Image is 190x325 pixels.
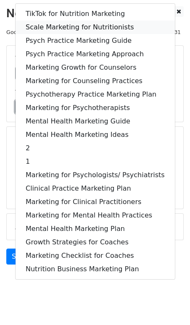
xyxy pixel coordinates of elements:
[16,21,175,34] a: Scale Marketing for Nutritionists
[16,168,175,182] a: Marketing for Psychologists/ Psychiatrists
[16,249,175,262] a: Marketing Checklist for Coaches
[16,262,175,276] a: Nutrition Business Marketing Plan
[16,222,175,236] a: Mental Health Marketing Plan
[16,101,175,115] a: Marketing for Psychotherapists
[16,7,175,21] a: TikTok for Nutrition Marketing
[16,182,175,195] a: Clinical Practice Marketing Plan
[16,236,175,249] a: Growth Strategies for Coaches
[148,285,190,325] iframe: Chat Widget
[16,155,175,168] a: 1
[16,74,175,88] a: Marketing for Counseling Practices
[6,29,124,35] small: Google Sheet:
[16,128,175,142] a: Mental Health Marketing Ideas
[16,61,175,74] a: Marketing Growth for Counselors
[16,34,175,47] a: Psych Practice Marketing Guide
[16,209,175,222] a: Marketing for Mental Health Practices
[6,249,34,265] a: Send
[16,115,175,128] a: Mental Health Marketing Guide
[16,47,175,61] a: Psych Practice Marketing Approach
[6,6,184,21] h2: New Campaign
[16,195,175,209] a: Marketing for Clinical Practitioners
[16,88,175,101] a: Psychotherapy Practice Marketing Plan
[16,142,175,155] a: 2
